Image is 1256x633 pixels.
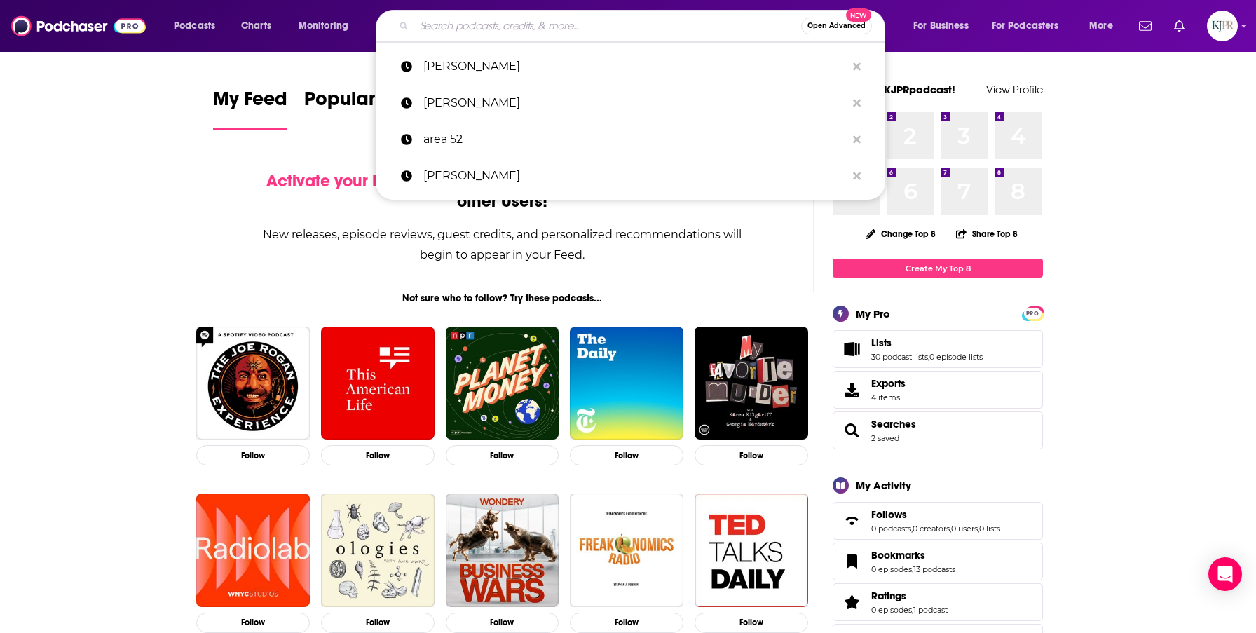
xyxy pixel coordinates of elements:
p: area 52 [423,121,846,158]
a: 0 lists [979,524,1000,533]
a: View Profile [986,83,1043,96]
span: Popular Feed [304,87,423,119]
span: My Feed [213,87,287,119]
div: Not sure who to follow? Try these podcasts... [191,292,814,304]
img: Business Wars [446,494,559,607]
a: [PERSON_NAME] [376,158,885,194]
span: For Business [913,16,969,36]
span: Bookmarks [833,543,1043,580]
button: Open AdvancedNew [801,18,872,34]
a: Bookmarks [871,549,955,561]
a: Follows [838,511,866,531]
a: Searches [871,418,916,430]
img: Planet Money [446,327,559,440]
img: The Joe Rogan Experience [196,327,310,440]
img: User Profile [1207,11,1238,41]
a: Podchaser - Follow, Share and Rate Podcasts [11,13,146,39]
div: My Pro [856,307,890,320]
button: open menu [903,15,986,37]
a: My Feed [213,87,287,130]
span: Monitoring [299,16,348,36]
a: [PERSON_NAME] [376,85,885,121]
a: Bookmarks [838,552,866,571]
img: Radiolab [196,494,310,607]
a: 0 podcasts [871,524,911,533]
span: Exports [838,380,866,400]
a: Welcome KJPRpodcast! [833,83,955,96]
button: Follow [196,613,310,633]
a: Searches [838,421,866,440]
p: jade teta [423,48,846,85]
a: Lists [871,336,983,349]
span: More [1089,16,1113,36]
a: 0 episodes [871,564,912,574]
a: area 52 [376,121,885,158]
img: Ologies with Alie Ward [321,494,435,607]
a: Exports [833,371,1043,409]
a: Create My Top 8 [833,259,1043,278]
div: My Activity [856,479,911,492]
button: open menu [164,15,233,37]
a: 0 creators [913,524,950,533]
span: , [978,524,979,533]
span: Activate your Feed [266,170,410,191]
button: Follow [321,445,435,465]
span: PRO [1024,308,1041,319]
span: Ratings [833,583,1043,621]
span: Follows [833,502,1043,540]
a: Charts [232,15,280,37]
button: Follow [321,613,435,633]
span: 4 items [871,393,906,402]
div: by following Podcasts, Creators, Lists, and other Users! [261,171,743,212]
a: Follows [871,508,1000,521]
img: The Daily [570,327,683,440]
span: Exports [871,377,906,390]
a: Lists [838,339,866,359]
a: 1 podcast [913,605,948,615]
a: 30 podcast lists [871,352,928,362]
div: Open Intercom Messenger [1208,557,1242,591]
span: Searches [833,411,1043,449]
button: Follow [570,445,683,465]
span: , [912,605,913,615]
button: open menu [983,15,1079,37]
span: For Podcasters [992,16,1059,36]
button: open menu [289,15,367,37]
span: , [950,524,951,533]
span: Lists [871,336,892,349]
span: , [928,352,929,362]
button: Share Top 8 [955,220,1018,247]
a: Show notifications dropdown [1168,14,1190,38]
span: New [846,8,871,22]
a: 2 saved [871,433,899,443]
button: Change Top 8 [857,225,944,243]
img: This American Life [321,327,435,440]
a: [PERSON_NAME] [376,48,885,85]
input: Search podcasts, credits, & more... [414,15,801,37]
a: Show notifications dropdown [1133,14,1157,38]
img: My Favorite Murder with Karen Kilgariff and Georgia Hardstark [695,327,808,440]
div: New releases, episode reviews, guest credits, and personalized recommendations will begin to appe... [261,224,743,265]
img: Freakonomics Radio [570,494,683,607]
div: Search podcasts, credits, & more... [389,10,899,42]
a: Popular Feed [304,87,423,130]
button: Follow [695,613,808,633]
span: Lists [833,330,1043,368]
span: , [912,564,913,574]
button: Follow [446,445,559,465]
button: Follow [570,613,683,633]
a: 0 episodes [871,605,912,615]
a: 0 users [951,524,978,533]
img: TED Talks Daily [695,494,808,607]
